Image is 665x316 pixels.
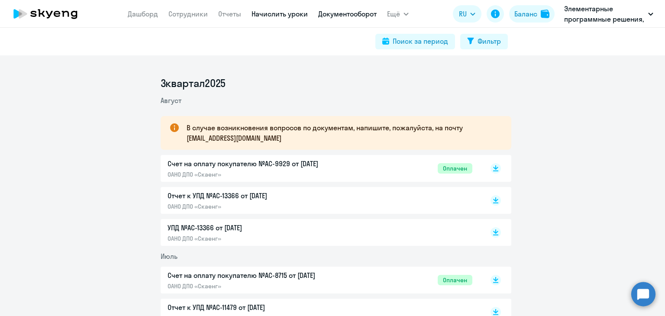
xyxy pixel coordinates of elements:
button: Элементарные программные решения, ЭЛЕМЕНТАРНЫЕ ПРОГРАММНЫЕ РЕШЕНИЯ, ООО [560,3,658,24]
p: Счет на оплату покупателю №AC-9929 от [DATE] [168,158,349,169]
p: ОАНО ДПО «Скаенг» [168,282,349,290]
p: ОАНО ДПО «Скаенг» [168,171,349,178]
a: Отчеты [218,10,241,18]
p: ОАНО ДПО «Скаенг» [168,203,349,210]
button: Балансbalance [509,5,555,23]
a: Счет на оплату покупателю №AC-9929 от [DATE]ОАНО ДПО «Скаенг»Оплачен [168,158,472,178]
a: УПД №AC-13366 от [DATE]ОАНО ДПО «Скаенг» [168,222,472,242]
p: УПД №AC-13366 от [DATE] [168,222,349,233]
p: ОАНО ДПО «Скаенг» [168,235,349,242]
span: Ещё [387,9,400,19]
button: Ещё [387,5,409,23]
a: Счет на оплату покупателю №AC-8715 от [DATE]ОАНО ДПО «Скаенг»Оплачен [168,270,472,290]
p: Отчет к УПД №AC-13366 от [DATE] [168,190,349,201]
a: Документооборот [318,10,377,18]
button: Фильтр [460,34,508,49]
span: Август [161,96,181,105]
a: Дашборд [128,10,158,18]
span: Оплачен [438,163,472,174]
p: Отчет к УПД №AC-11479 от [DATE] [168,302,349,313]
div: Баланс [514,9,537,19]
p: Счет на оплату покупателю №AC-8715 от [DATE] [168,270,349,281]
div: Фильтр [478,36,501,46]
li: 3 квартал 2025 [161,76,511,90]
a: Сотрудники [168,10,208,18]
div: Поиск за период [393,36,448,46]
img: balance [541,10,549,18]
span: RU [459,9,467,19]
button: RU [453,5,481,23]
a: Отчет к УПД №AC-13366 от [DATE]ОАНО ДПО «Скаенг» [168,190,472,210]
p: В случае возникновения вопросов по документам, напишите, пожалуйста, на почту [EMAIL_ADDRESS][DOM... [187,123,496,143]
p: Элементарные программные решения, ЭЛЕМЕНТАРНЫЕ ПРОГРАММНЫЕ РЕШЕНИЯ, ООО [564,3,645,24]
a: Начислить уроки [252,10,308,18]
button: Поиск за период [375,34,455,49]
span: Оплачен [438,275,472,285]
span: Июль [161,252,178,261]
